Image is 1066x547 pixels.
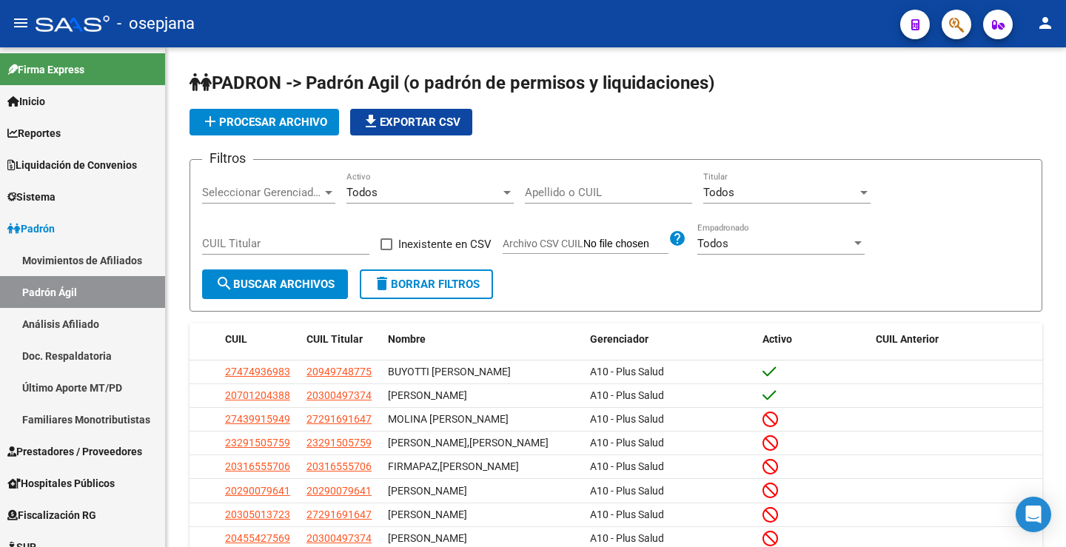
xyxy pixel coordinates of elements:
span: Fiscalización RG [7,507,96,523]
span: 20305013723 [225,509,290,520]
span: 20316555706 [306,460,372,472]
span: [PERSON_NAME] [388,389,467,401]
button: Exportar CSV [350,109,472,135]
span: Inicio [7,93,45,110]
span: 20300497374 [306,532,372,544]
span: A10 - Plus Salud [590,460,664,472]
span: 20701204388 [225,389,290,401]
datatable-header-cell: Activo [757,323,870,355]
span: Prestadores / Proveedores [7,443,142,460]
span: 20455427569 [225,532,290,544]
datatable-header-cell: CUIL Titular [301,323,382,355]
datatable-header-cell: Gerenciador [584,323,757,355]
span: A10 - Plus Salud [590,366,664,377]
mat-icon: delete [373,275,391,292]
span: A10 - Plus Salud [590,509,664,520]
mat-icon: help [668,229,686,247]
span: A10 - Plus Salud [590,413,664,425]
span: FIRMAPAZ,[PERSON_NAME] [388,460,519,472]
span: Archivo CSV CUIL [503,238,583,249]
span: 20316555706 [225,460,290,472]
span: Todos [697,237,728,250]
div: Open Intercom Messenger [1016,497,1051,532]
span: [PERSON_NAME],[PERSON_NAME] [388,437,549,449]
datatable-header-cell: CUIL Anterior [870,323,1042,355]
span: MOLINA [PERSON_NAME] [388,413,509,425]
mat-icon: person [1036,14,1054,32]
span: Inexistente en CSV [398,235,492,253]
mat-icon: add [201,113,219,130]
span: Gerenciador [590,333,648,345]
span: 27291691647 [306,509,372,520]
span: Nombre [388,333,426,345]
span: 20290079641 [306,485,372,497]
h3: Filtros [202,148,253,169]
span: PADRON -> Padrón Agil (o padrón de permisos y liquidaciones) [190,73,714,93]
span: Seleccionar Gerenciador [202,186,322,199]
span: 20949748775 [306,366,372,377]
span: A10 - Plus Salud [590,389,664,401]
span: - osepjana [117,7,195,40]
span: Liquidación de Convenios [7,157,137,173]
span: Procesar archivo [201,115,327,129]
span: [PERSON_NAME] [388,532,467,544]
span: 20290079641 [225,485,290,497]
mat-icon: menu [12,14,30,32]
span: 27474936983 [225,366,290,377]
span: [PERSON_NAME] [388,485,467,497]
span: [PERSON_NAME] [388,509,467,520]
span: CUIL Titular [306,333,363,345]
span: 27291691647 [306,413,372,425]
mat-icon: file_download [362,113,380,130]
span: Todos [703,186,734,199]
span: CUIL Anterior [876,333,939,345]
span: Exportar CSV [362,115,460,129]
mat-icon: search [215,275,233,292]
span: Hospitales Públicos [7,475,115,491]
span: Padrón [7,221,55,237]
span: 23291505759 [225,437,290,449]
span: BUYOTTI [PERSON_NAME] [388,366,511,377]
span: Buscar Archivos [215,278,335,291]
span: Reportes [7,125,61,141]
span: A10 - Plus Salud [590,437,664,449]
span: CUIL [225,333,247,345]
button: Borrar Filtros [360,269,493,299]
span: Firma Express [7,61,84,78]
span: 20300497374 [306,389,372,401]
span: 27439915949 [225,413,290,425]
span: A10 - Plus Salud [590,532,664,544]
button: Procesar archivo [190,109,339,135]
input: Archivo CSV CUIL [583,238,668,251]
span: Activo [762,333,792,345]
span: A10 - Plus Salud [590,485,664,497]
span: Borrar Filtros [373,278,480,291]
span: Sistema [7,189,56,205]
datatable-header-cell: CUIL [219,323,301,355]
button: Buscar Archivos [202,269,348,299]
span: 23291505759 [306,437,372,449]
datatable-header-cell: Nombre [382,323,584,355]
span: Todos [346,186,378,199]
